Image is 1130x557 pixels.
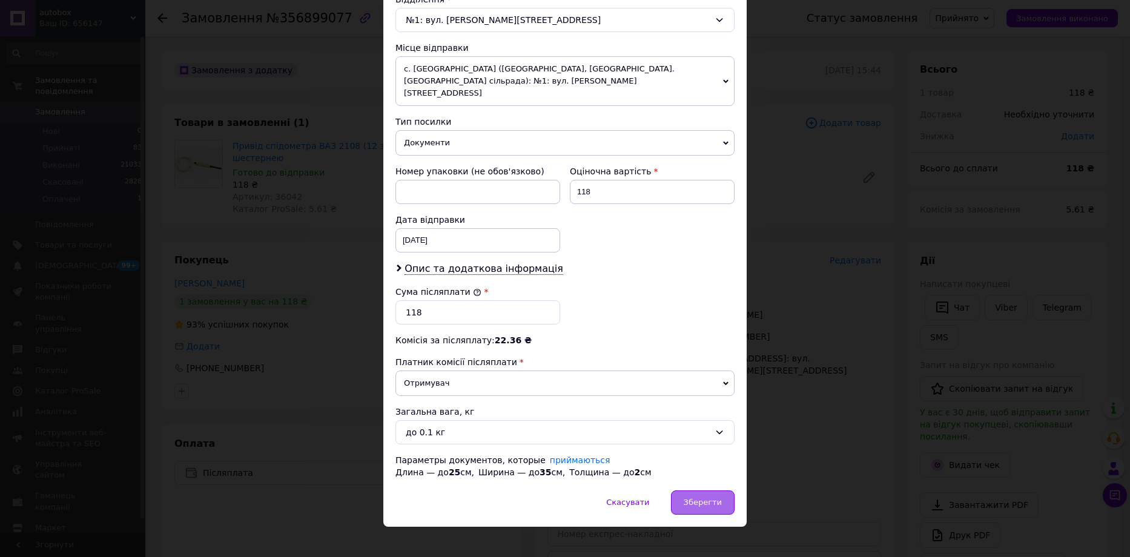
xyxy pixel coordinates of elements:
span: Документи [395,130,735,156]
div: Комісія за післяплату: [395,334,735,346]
div: до 0.1 кг [406,426,710,439]
div: Загальна вага, кг [395,406,735,418]
div: Номер упаковки (не обов'язково) [395,165,560,177]
span: с. [GEOGRAPHIC_DATA] ([GEOGRAPHIC_DATA], [GEOGRAPHIC_DATA]. [GEOGRAPHIC_DATA] сільрада): №1: вул.... [395,56,735,106]
span: Платник комісії післяплати [395,357,517,367]
div: Дата відправки [395,214,560,226]
span: Тип посилки [395,117,451,127]
span: Опис та додаткова інформація [405,263,563,275]
div: №1: вул. [PERSON_NAME][STREET_ADDRESS] [395,8,735,32]
span: Скасувати [606,498,649,507]
div: Параметры документов, которые Длина — до см, Ширина — до см, Толщина — до см [395,454,735,478]
a: приймаються [550,455,610,465]
span: 22.36 ₴ [495,335,532,345]
span: Отримувач [395,371,735,396]
label: Сума післяплати [395,287,481,297]
span: Зберегти [684,498,722,507]
span: 25 [449,467,460,477]
span: 2 [634,467,640,477]
span: 35 [540,467,551,477]
span: Місце відправки [395,43,469,53]
div: Оціночна вартість [570,165,735,177]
